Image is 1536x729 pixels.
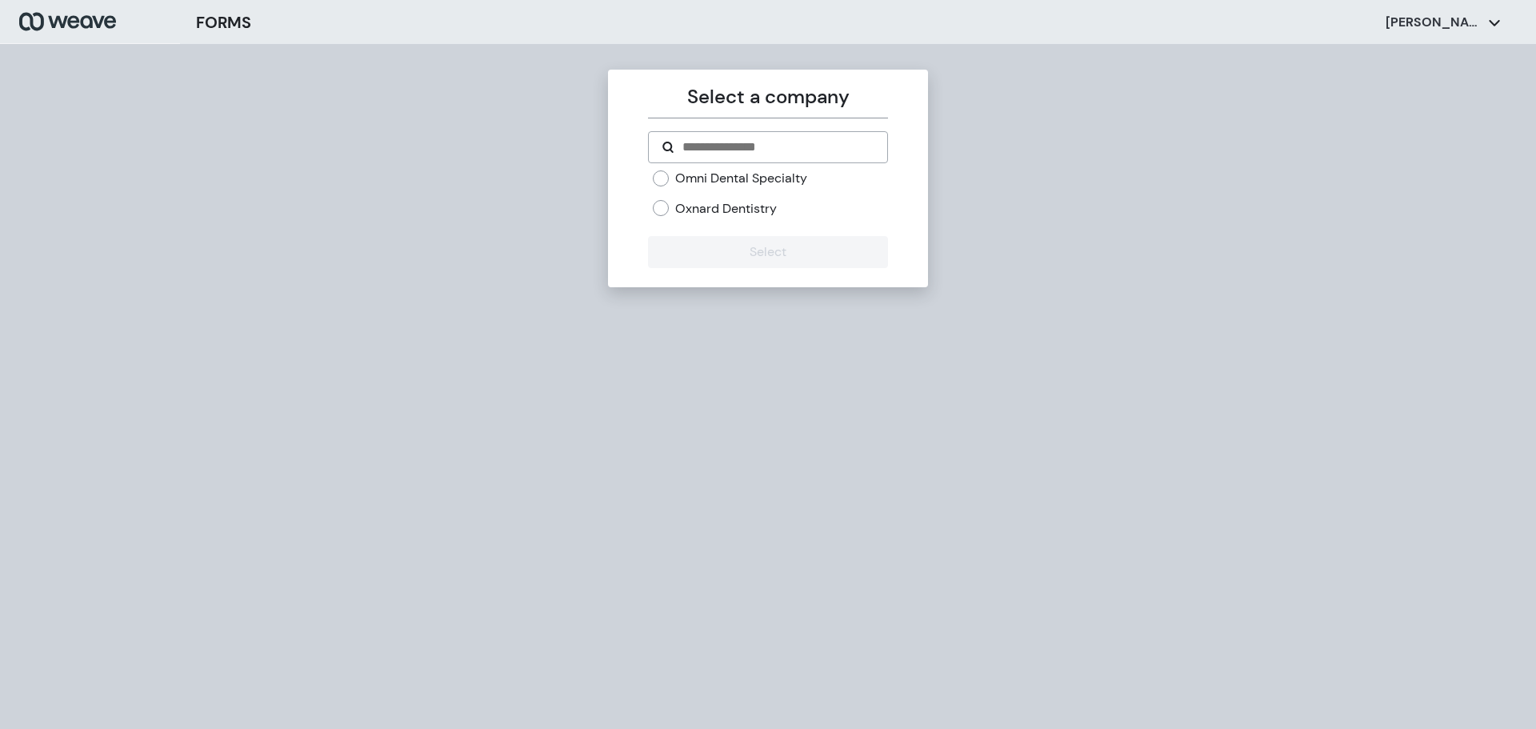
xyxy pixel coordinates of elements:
[675,200,777,218] label: Oxnard Dentistry
[675,170,807,187] label: Omni Dental Specialty
[648,82,887,111] p: Select a company
[1386,14,1482,31] p: [PERSON_NAME]
[648,236,887,268] button: Select
[196,10,251,34] h3: FORMS
[681,138,874,157] input: Search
